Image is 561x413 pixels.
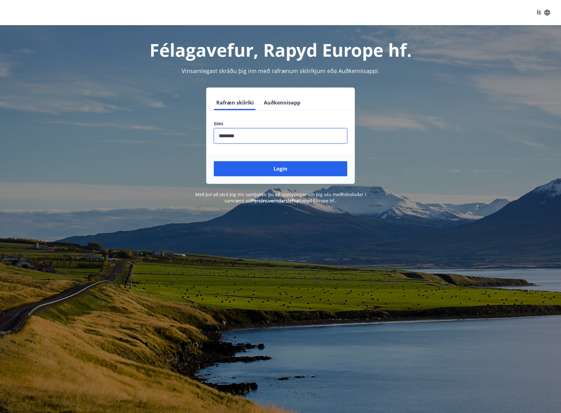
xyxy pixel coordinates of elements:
h1: Félagavefur, Rapyd Europe hf. [61,38,500,62]
span: Vinsamlegast skráðu þig inn með rafrænum skilríkjum eða Auðkennisappi. [182,67,379,75]
span: Með því að skrá þig inn samþykkir þú að upplýsingar um þig séu meðhöndlaðar í samræmi við Rapyd E... [195,191,366,204]
button: Login [214,161,347,176]
button: Rafræn skilríki [214,95,256,110]
label: Sími [214,121,347,127]
button: Auðkennisapp [261,95,303,110]
button: ÍS [533,7,553,18]
a: Persónuverndarstefna [252,198,299,204]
